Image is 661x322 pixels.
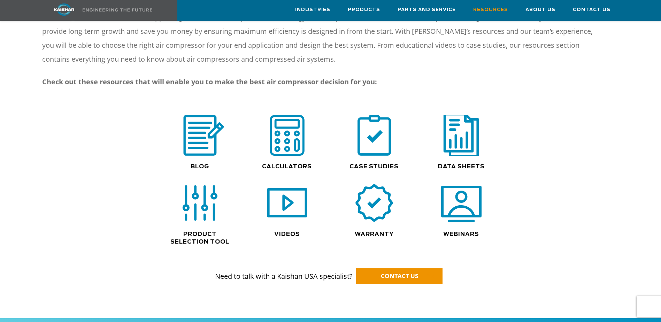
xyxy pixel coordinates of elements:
[354,183,394,223] img: warranty icon
[42,10,595,66] p: [PERSON_NAME] is dedicated to supporting the future of compression technology. We compiled a list...
[295,6,330,14] span: Industries
[473,6,508,14] span: Resources
[354,115,394,156] img: case study icon
[355,231,394,237] a: Warranty
[573,0,610,19] a: Contact Us
[267,115,307,156] img: calculator icon
[160,183,240,223] div: selection icon
[38,3,90,16] img: kaishan logo
[573,6,610,14] span: Contact Us
[421,115,501,156] div: data sheets icon
[421,183,501,223] div: webinars icon
[525,0,555,19] a: About Us
[180,183,220,223] img: selection icon
[247,183,327,223] div: video icon
[295,0,330,19] a: Industries
[83,8,152,11] img: Engineering the future
[356,268,443,284] a: CONTACT US
[443,231,479,237] a: Webinars
[334,183,414,223] div: warranty icon
[398,6,456,14] span: Parts and Service
[176,115,224,156] img: blog icon
[156,115,244,156] div: blog icon
[349,164,399,169] a: Case Studies
[473,0,508,19] a: Resources
[381,272,418,280] span: CONTACT US
[42,258,619,282] p: Need to talk with a Kaishan USA specialist?
[274,231,300,237] a: Videos
[348,6,380,14] span: Products
[438,164,485,169] a: Data Sheets
[348,0,380,19] a: Products
[170,231,229,245] a: Product Selection Tool
[42,77,377,86] strong: Check out these resources that will enable you to make the best air compressor decision for you:
[334,115,414,156] div: case study icon
[267,183,307,223] img: video icon
[398,0,456,19] a: Parts and Service
[525,6,555,14] span: About Us
[441,183,482,223] img: webinars icon
[262,164,312,169] a: Calculators
[191,164,209,169] a: Blog
[439,113,484,158] img: data sheets icon
[247,115,327,156] div: calculator icon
